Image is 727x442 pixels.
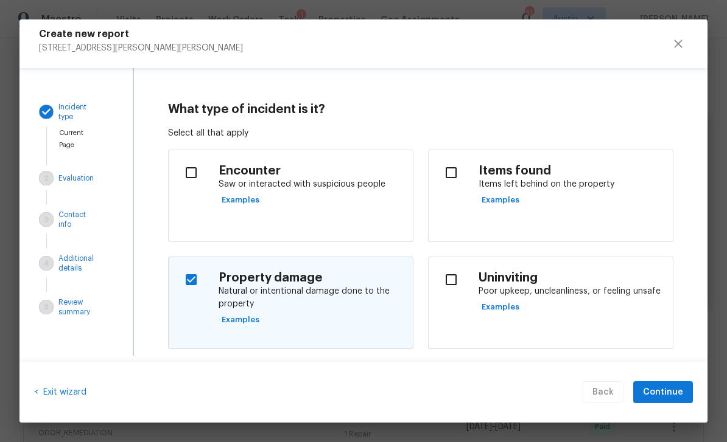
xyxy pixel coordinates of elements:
span: Examples [222,193,259,207]
p: Saw or interacted with suspicious people [219,178,403,191]
p: Evaluation [58,173,94,183]
button: Contact info [34,205,104,234]
p: Contact info [58,210,99,229]
h4: Uninviting [479,271,663,286]
h4: Items found [479,164,663,179]
h5: Create new report [39,29,243,39]
h4: Property damage [219,271,403,286]
button: Incident type [34,97,104,126]
span: Continue [643,385,683,400]
p: Review summary [58,297,99,317]
button: Examples [479,298,522,317]
button: Review summary [34,292,104,322]
button: Examples [219,191,262,210]
button: Evaluation [34,166,104,190]
text: 2 [44,175,49,182]
button: Continue [633,381,693,404]
span: Exit wizard [38,388,86,396]
span: Examples [482,300,519,314]
h4: What type of incident is it? [168,102,673,117]
span: Examples [482,193,519,207]
text: 3 [44,216,49,223]
text: 5 [44,304,49,311]
p: Items left behind on the property [479,178,663,191]
button: close [664,29,693,58]
button: Examples [479,191,522,210]
span: Examples [222,313,259,327]
text: 4 [44,260,49,267]
h4: Encounter [219,164,403,179]
button: Additional details [34,249,104,278]
p: [STREET_ADDRESS][PERSON_NAME][PERSON_NAME] [39,39,243,52]
p: Select all that apply [168,127,673,140]
span: Current Page [59,129,83,148]
p: Incident type [58,102,99,122]
div: < [34,381,86,404]
button: Examples [219,311,262,330]
p: Additional details [58,254,99,273]
p: Poor upkeep, uncleanliness, or feeling unsafe [479,285,663,298]
p: Natural or intentional damage done to the property [219,285,403,311]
